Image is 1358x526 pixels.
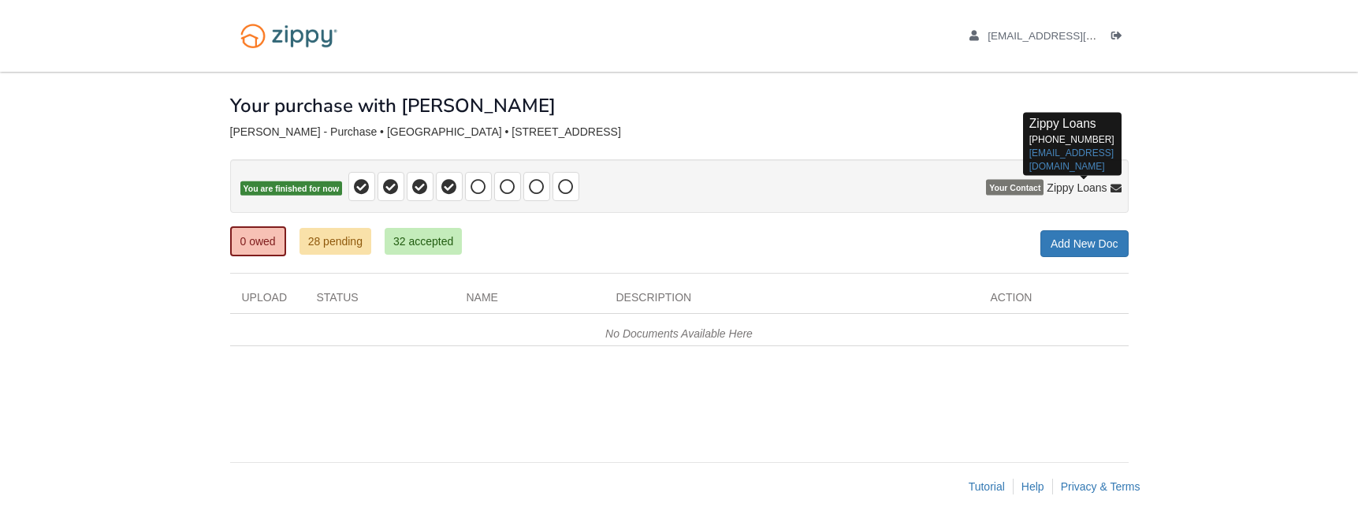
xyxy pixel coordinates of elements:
a: [EMAIL_ADDRESS][DOMAIN_NAME] [1029,147,1114,171]
img: Logo [230,16,348,56]
a: Privacy & Terms [1061,480,1140,493]
span: Zippy Loans [1047,180,1107,196]
a: Log out [1111,30,1129,46]
div: Name [455,289,605,313]
span: You are finished for now [240,181,343,196]
div: Action [979,289,1129,313]
div: Status [305,289,455,313]
a: 0 owed [230,226,286,256]
a: Add New Doc [1040,230,1129,257]
h1: Your purchase with [PERSON_NAME] [230,95,556,116]
em: No Documents Available Here [605,327,753,340]
p: [PHONE_NUMBER] [1029,115,1115,173]
a: Tutorial [969,480,1005,493]
span: toshaworthey@gmail.com [988,30,1168,42]
div: [PERSON_NAME] - Purchase • [GEOGRAPHIC_DATA] • [STREET_ADDRESS] [230,125,1129,139]
a: Help [1021,480,1044,493]
a: edit profile [969,30,1169,46]
div: Upload [230,289,305,313]
div: Description [605,289,979,313]
a: 32 accepted [385,228,462,255]
span: Zippy Loans [1029,117,1096,130]
span: Your Contact [986,180,1044,196]
a: 28 pending [300,228,371,255]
